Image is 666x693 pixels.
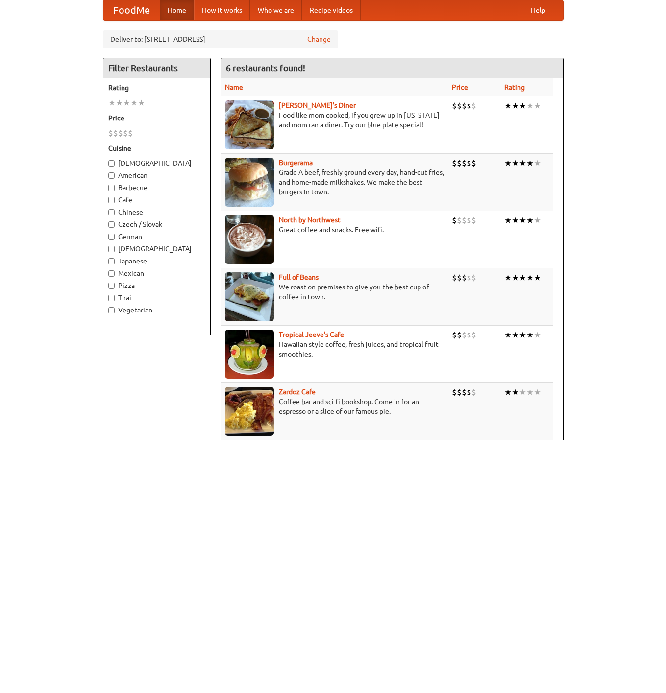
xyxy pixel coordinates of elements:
[225,167,444,197] p: Grade A beef, freshly ground every day, hand-cut fries, and home-made milkshakes. We make the bes...
[452,387,457,398] li: $
[526,272,534,283] li: ★
[279,331,344,338] b: Tropical Jeeve's Cafe
[457,158,462,168] li: $
[108,258,115,264] input: Japanese
[462,100,467,111] li: $
[512,158,519,168] li: ★
[504,330,512,340] li: ★
[471,387,476,398] li: $
[130,97,138,108] li: ★
[108,232,205,241] label: German
[534,158,541,168] li: ★
[526,387,534,398] li: ★
[108,270,115,277] input: Mexican
[108,97,116,108] li: ★
[279,216,341,224] a: North by Northwest
[128,128,133,139] li: $
[467,272,471,283] li: $
[108,293,205,303] label: Thai
[471,330,476,340] li: $
[108,234,115,240] input: German
[512,272,519,283] li: ★
[471,158,476,168] li: $
[467,387,471,398] li: $
[118,128,123,139] li: $
[452,330,457,340] li: $
[452,215,457,226] li: $
[534,330,541,340] li: ★
[534,272,541,283] li: ★
[504,83,525,91] a: Rating
[512,330,519,340] li: ★
[225,158,274,207] img: burgerama.jpg
[108,143,205,153] h5: Cuisine
[471,100,476,111] li: $
[108,183,205,192] label: Barbecue
[519,330,526,340] li: ★
[108,295,115,301] input: Thai
[526,100,534,111] li: ★
[250,0,302,20] a: Who we are
[462,330,467,340] li: $
[457,100,462,111] li: $
[519,215,526,226] li: ★
[113,128,118,139] li: $
[519,272,526,283] li: ★
[452,100,457,111] li: $
[519,100,526,111] li: ★
[225,225,444,235] p: Great coffee and snacks. Free wifi.
[523,0,553,20] a: Help
[279,101,356,109] a: [PERSON_NAME]'s Diner
[467,215,471,226] li: $
[108,185,115,191] input: Barbecue
[225,339,444,359] p: Hawaiian style coffee, fresh juices, and tropical fruit smoothies.
[225,215,274,264] img: north.jpg
[457,387,462,398] li: $
[108,170,205,180] label: American
[108,207,205,217] label: Chinese
[108,256,205,266] label: Japanese
[225,330,274,379] img: jeeves.jpg
[534,100,541,111] li: ★
[108,160,115,167] input: [DEMOGRAPHIC_DATA]
[108,246,115,252] input: [DEMOGRAPHIC_DATA]
[225,387,274,436] img: zardoz.jpg
[108,158,205,168] label: [DEMOGRAPHIC_DATA]
[526,330,534,340] li: ★
[452,83,468,91] a: Price
[457,272,462,283] li: $
[526,215,534,226] li: ★
[457,215,462,226] li: $
[108,268,205,278] label: Mexican
[457,330,462,340] li: $
[103,0,160,20] a: FoodMe
[504,387,512,398] li: ★
[108,307,115,313] input: Vegetarian
[471,272,476,283] li: $
[504,215,512,226] li: ★
[123,128,128,139] li: $
[462,158,467,168] li: $
[467,330,471,340] li: $
[504,100,512,111] li: ★
[108,305,205,315] label: Vegetarian
[225,83,243,91] a: Name
[103,30,338,48] div: Deliver to: [STREET_ADDRESS]
[103,58,210,78] h4: Filter Restaurants
[194,0,250,20] a: How it works
[519,158,526,168] li: ★
[108,281,205,290] label: Pizza
[108,172,115,179] input: American
[462,215,467,226] li: $
[108,209,115,215] input: Chinese
[462,272,467,283] li: $
[534,215,541,226] li: ★
[108,221,115,228] input: Czech / Slovak
[467,158,471,168] li: $
[452,158,457,168] li: $
[225,272,274,321] img: beans.jpg
[512,100,519,111] li: ★
[226,63,305,72] ng-pluralize: 6 restaurants found!
[108,113,205,123] h5: Price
